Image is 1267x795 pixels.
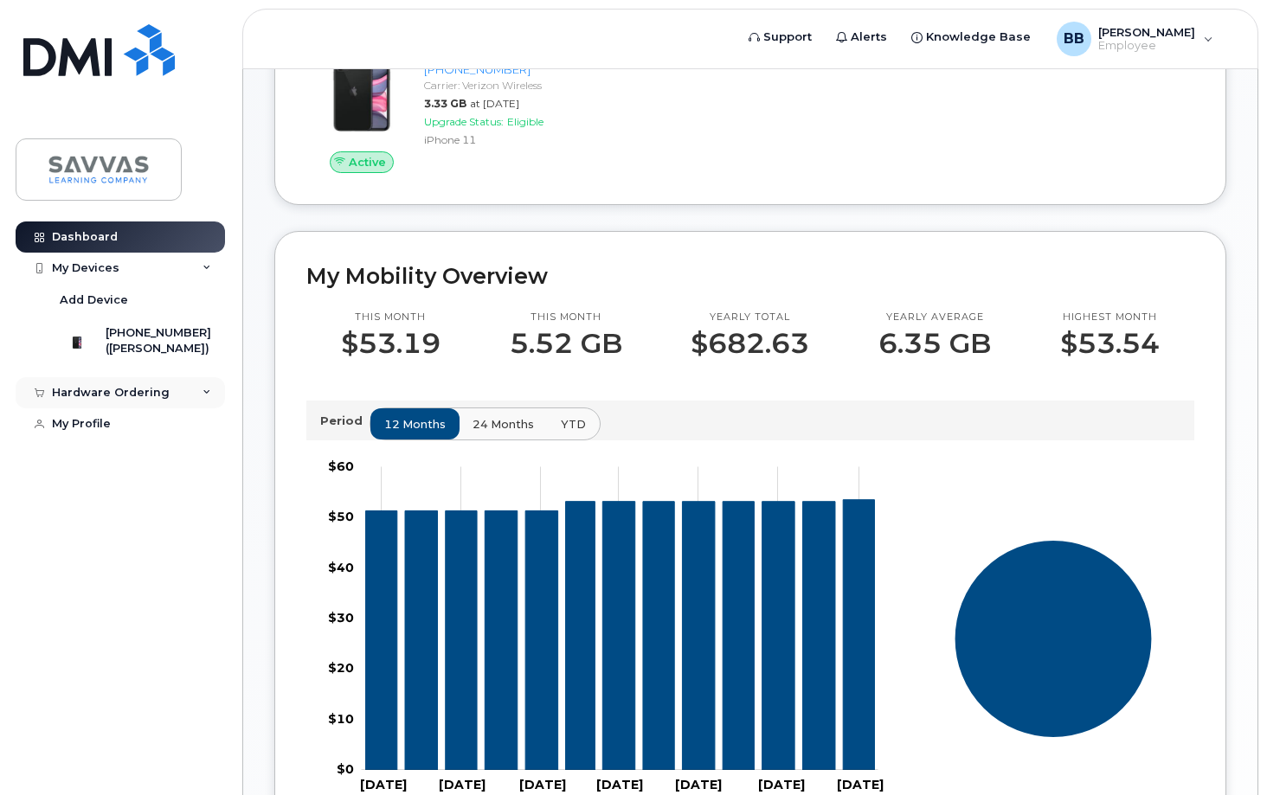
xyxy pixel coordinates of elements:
p: This month [341,311,441,324]
p: Period [320,413,370,429]
div: Bonnie Bicksler [1045,22,1225,56]
iframe: Messenger Launcher [1192,720,1254,782]
tspan: [DATE] [439,778,486,793]
span: 24 months [473,416,534,433]
tspan: [DATE] [519,778,566,793]
span: Support [763,29,812,46]
img: iPhone_11.jpg [320,51,403,134]
div: Carrier: Verizon Wireless [424,78,582,93]
tspan: $10 [328,711,354,727]
tspan: [DATE] [596,778,643,793]
p: $682.63 [691,328,809,359]
div: [PHONE_NUMBER] [424,61,582,78]
tspan: $40 [328,560,354,575]
p: 5.52 GB [510,328,622,359]
p: $53.54 [1060,328,1160,359]
p: Yearly total [691,311,809,324]
span: Alerts [851,29,887,46]
a: Support [736,20,824,54]
h2: My Mobility Overview [306,263,1194,289]
tspan: $50 [328,509,354,524]
span: 3.33 GB [424,97,466,110]
span: BB [1064,29,1084,49]
span: [PERSON_NAME] [1098,25,1195,39]
tspan: [DATE] [360,778,407,793]
span: Eligible [507,115,543,128]
span: Knowledge Base [926,29,1031,46]
span: at [DATE] [470,97,519,110]
p: This month [510,311,622,324]
span: Upgrade Status: [424,115,504,128]
tspan: $0 [337,761,354,777]
a: Alerts [824,20,899,54]
g: 626-262-2084 [366,500,875,770]
p: Highest month [1060,311,1160,324]
tspan: $20 [328,660,354,676]
tspan: [DATE] [837,778,884,793]
tspan: [DATE] [675,778,722,793]
p: Yearly average [878,311,991,324]
div: iPhone 11 [424,132,582,147]
a: Active[PERSON_NAME][PHONE_NUMBER]Carrier: Verizon Wireless3.33 GBat [DATE]Upgrade Status:Eligible... [306,42,588,174]
tspan: $30 [328,610,354,625]
p: 6.35 GB [878,328,991,359]
span: Employee [1098,39,1195,53]
tspan: $60 [328,458,354,474]
span: Active [349,154,386,170]
tspan: [DATE] [758,778,805,793]
span: YTD [561,416,586,433]
a: Knowledge Base [899,20,1043,54]
p: $53.19 [341,328,441,359]
g: Series [955,540,1153,738]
